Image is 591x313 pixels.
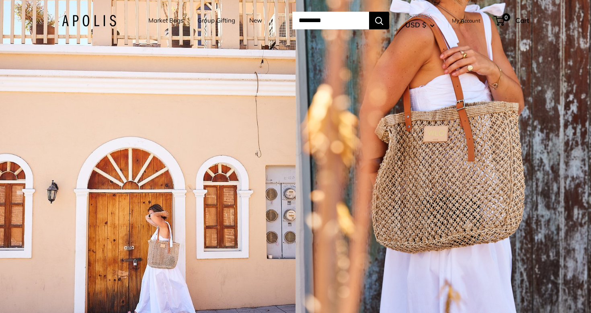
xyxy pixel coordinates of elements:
span: 0 [502,13,510,21]
a: New [249,15,262,26]
span: USD $ [405,21,426,29]
button: Search [369,12,389,29]
span: Cart [515,16,529,25]
a: My Account [452,16,480,25]
input: Search... [292,12,369,29]
a: 0 Cart [495,14,529,27]
button: USD $ [405,19,435,31]
img: Apolis [62,15,116,27]
span: Currency [405,10,435,21]
a: Group Gifting [197,15,235,26]
a: Market Bags [148,15,183,26]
